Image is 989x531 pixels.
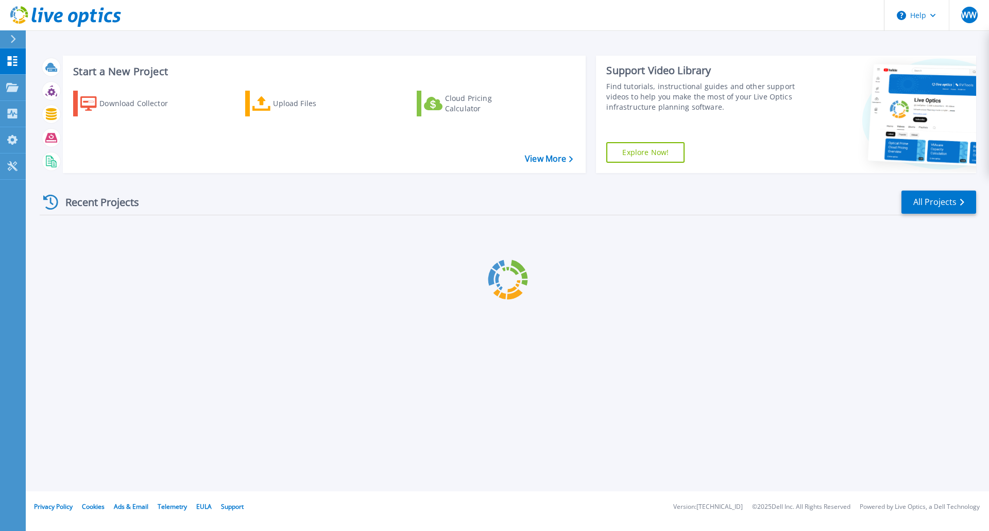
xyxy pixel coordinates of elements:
div: Download Collector [99,93,182,114]
div: Find tutorials, instructional guides and other support videos to help you make the most of your L... [606,81,800,112]
a: Privacy Policy [34,502,73,511]
a: Ads & Email [114,502,148,511]
div: Upload Files [273,93,355,114]
li: © 2025 Dell Inc. All Rights Reserved [752,504,850,510]
a: Cloud Pricing Calculator [417,91,532,116]
li: Powered by Live Optics, a Dell Technology [860,504,980,510]
a: Upload Files [245,91,360,116]
a: Telemetry [158,502,187,511]
div: Support Video Library [606,64,800,77]
a: Download Collector [73,91,188,116]
a: Cookies [82,502,105,511]
div: Cloud Pricing Calculator [445,93,527,114]
span: WW [961,11,977,19]
a: View More [525,154,573,164]
a: Explore Now! [606,142,685,163]
a: All Projects [901,191,976,214]
h3: Start a New Project [73,66,573,77]
a: EULA [196,502,212,511]
li: Version: [TECHNICAL_ID] [673,504,743,510]
div: Recent Projects [40,190,153,215]
a: Support [221,502,244,511]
